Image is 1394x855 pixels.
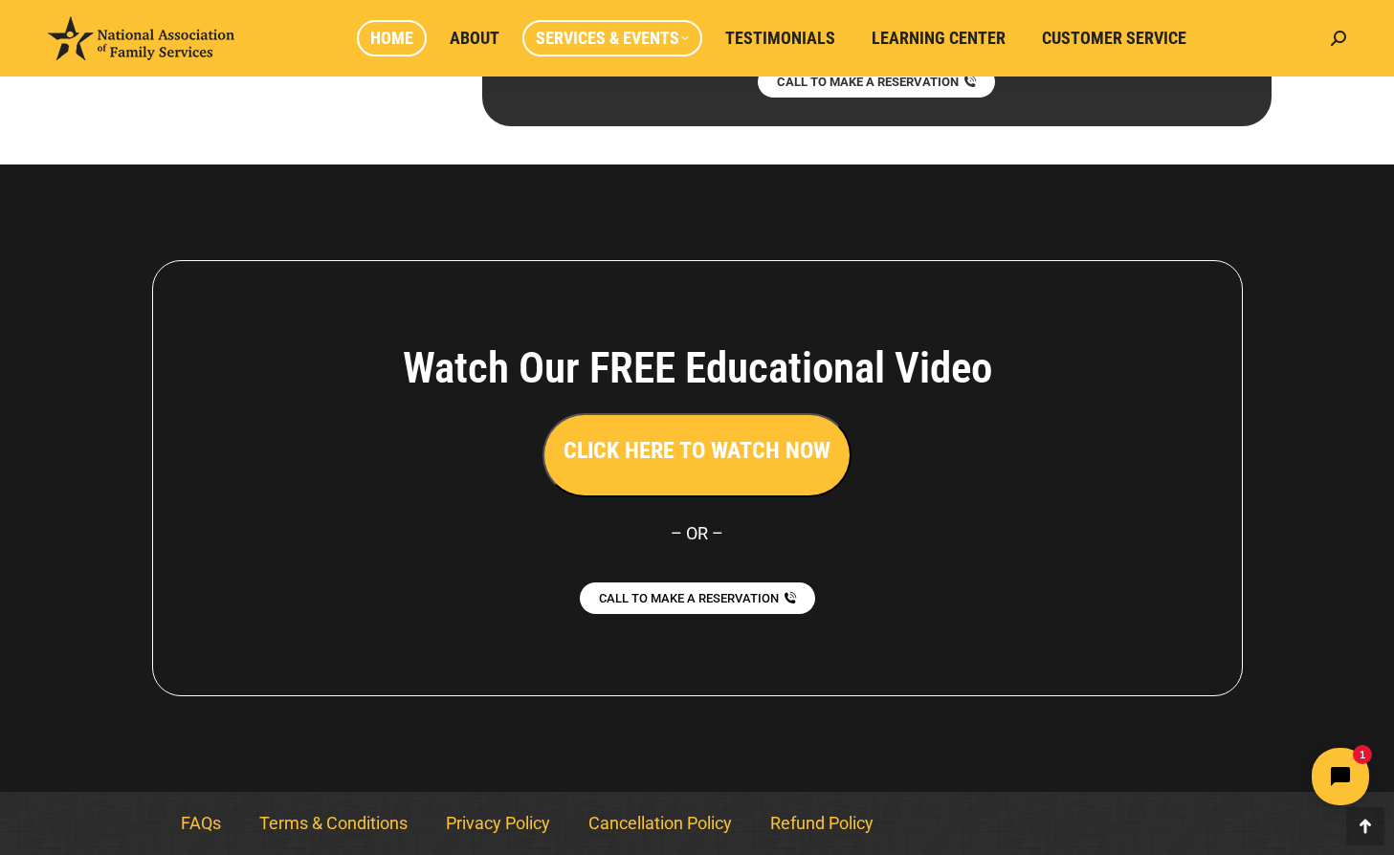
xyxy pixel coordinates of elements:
a: Terms & Conditions [240,801,427,845]
img: National Association of Family Services [48,16,234,60]
span: Customer Service [1042,28,1186,49]
iframe: Tidio Chat [1056,732,1385,822]
span: About [450,28,499,49]
a: Customer Service [1029,20,1200,56]
a: Learning Center [858,20,1019,56]
a: Refund Policy [751,801,893,845]
a: Home [357,20,427,56]
span: – OR – [671,523,723,543]
a: CLICK HERE TO WATCH NOW [542,442,852,462]
a: Testimonials [712,20,849,56]
span: CALL TO MAKE A RESERVATION [599,592,779,604]
span: Learning Center [872,28,1006,49]
a: Privacy Policy [427,801,569,845]
span: CALL TO MAKE A RESERVATION [777,76,959,88]
span: Services & Events [536,28,689,49]
a: CALL TO MAKE A RESERVATION [758,66,995,98]
a: FAQs [162,801,240,845]
a: About [436,20,513,56]
button: CLICK HERE TO WATCH NOW [542,413,852,497]
span: Home [370,28,413,49]
nav: Menu [162,801,1233,845]
h3: CLICK HERE TO WATCH NOW [564,434,830,467]
a: CALL TO MAKE A RESERVATION [580,582,815,614]
a: Cancellation Policy [569,801,751,845]
h4: Watch Our FREE Educational Video [297,342,1098,394]
span: Testimonials [725,28,835,49]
